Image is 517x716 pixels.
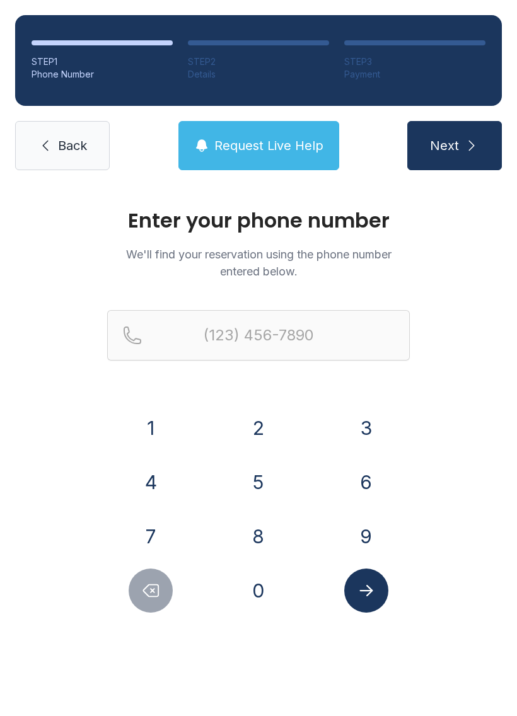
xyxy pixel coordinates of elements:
[214,137,323,154] span: Request Live Help
[236,460,281,504] button: 5
[107,310,410,361] input: Reservation phone number
[129,406,173,450] button: 1
[188,55,329,68] div: STEP 2
[58,137,87,154] span: Back
[129,514,173,558] button: 7
[107,211,410,231] h1: Enter your phone number
[129,569,173,613] button: Delete number
[344,68,485,81] div: Payment
[107,246,410,280] p: We'll find your reservation using the phone number entered below.
[344,55,485,68] div: STEP 3
[188,68,329,81] div: Details
[344,460,388,504] button: 6
[344,569,388,613] button: Submit lookup form
[129,460,173,504] button: 4
[344,406,388,450] button: 3
[32,68,173,81] div: Phone Number
[236,569,281,613] button: 0
[236,406,281,450] button: 2
[344,514,388,558] button: 9
[236,514,281,558] button: 8
[32,55,173,68] div: STEP 1
[430,137,459,154] span: Next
